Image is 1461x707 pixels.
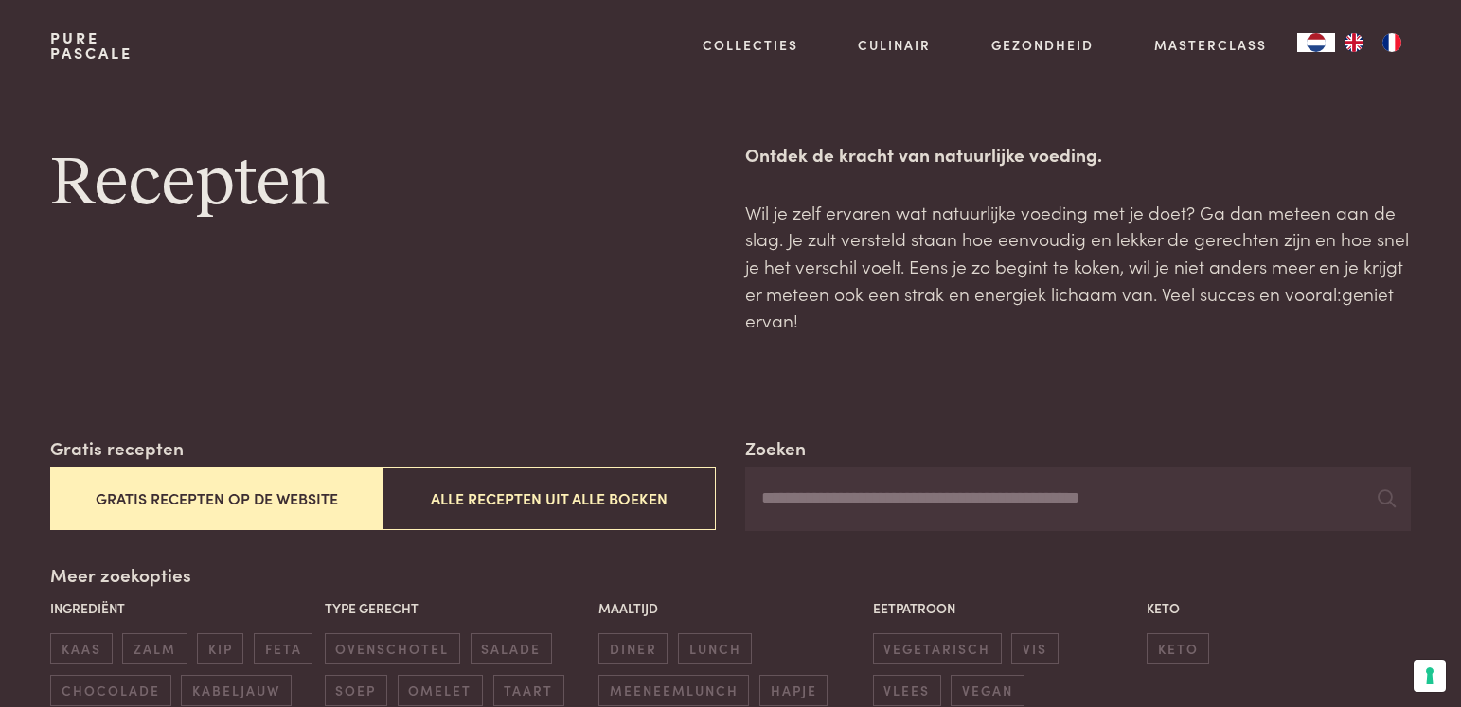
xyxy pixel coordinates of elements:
[1335,33,1373,52] a: EN
[598,633,668,664] span: diner
[50,434,184,462] label: Gratis recepten
[1147,633,1209,664] span: keto
[598,598,863,618] p: Maaltijd
[1297,33,1411,52] aside: Language selected: Nederlands
[759,675,828,706] span: hapje
[951,675,1024,706] span: vegan
[703,35,798,55] a: Collecties
[1297,33,1335,52] a: NL
[325,598,589,618] p: Type gerecht
[50,141,715,226] h1: Recepten
[50,467,383,530] button: Gratis recepten op de website
[991,35,1094,55] a: Gezondheid
[383,467,715,530] button: Alle recepten uit alle boeken
[50,633,112,664] span: kaas
[1147,598,1411,618] p: Keto
[50,675,170,706] span: chocolade
[254,633,312,664] span: feta
[398,675,483,706] span: omelet
[1154,35,1267,55] a: Masterclass
[1011,633,1058,664] span: vis
[471,633,552,664] span: salade
[598,675,749,706] span: meeneemlunch
[1297,33,1335,52] div: Language
[325,633,460,664] span: ovenschotel
[745,434,806,462] label: Zoeken
[122,633,187,664] span: zalm
[493,675,564,706] span: taart
[745,199,1410,334] p: Wil je zelf ervaren wat natuurlijke voeding met je doet? Ga dan meteen aan de slag. Je zult verst...
[181,675,291,706] span: kabeljauw
[1335,33,1411,52] ul: Language list
[1414,660,1446,692] button: Uw voorkeuren voor toestemming voor trackingtechnologieën
[678,633,752,664] span: lunch
[1373,33,1411,52] a: FR
[858,35,931,55] a: Culinair
[50,598,314,618] p: Ingrediënt
[873,598,1137,618] p: Eetpatroon
[325,675,387,706] span: soep
[197,633,243,664] span: kip
[745,141,1102,167] strong: Ontdek de kracht van natuurlijke voeding.
[873,633,1002,664] span: vegetarisch
[50,30,133,61] a: PurePascale
[873,675,941,706] span: vlees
